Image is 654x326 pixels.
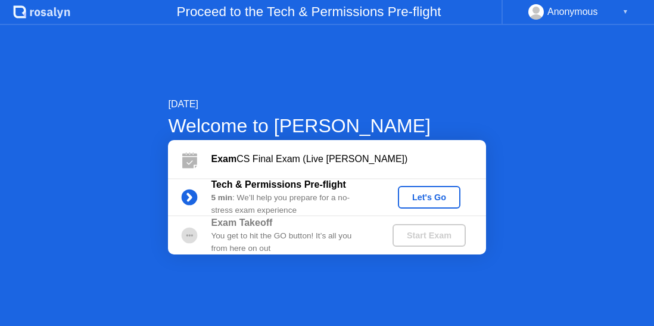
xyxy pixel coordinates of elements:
[168,111,485,140] div: Welcome to [PERSON_NAME]
[211,218,272,228] b: Exam Takeoff
[211,193,232,202] b: 5 min
[397,231,461,240] div: Start Exam
[211,179,345,190] b: Tech & Permissions Pre-flight
[403,193,456,202] div: Let's Go
[211,230,372,254] div: You get to hit the GO button! It’s all you from here on out
[211,152,485,166] div: CS Final Exam (Live [PERSON_NAME])
[622,4,628,20] div: ▼
[393,224,466,247] button: Start Exam
[398,186,460,209] button: Let's Go
[211,192,372,216] div: : We’ll help you prepare for a no-stress exam experience
[211,154,236,164] b: Exam
[168,97,485,111] div: [DATE]
[547,4,598,20] div: Anonymous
